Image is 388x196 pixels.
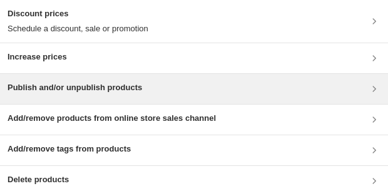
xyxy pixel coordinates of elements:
[8,23,148,35] p: Schedule a discount, sale or promotion
[8,81,142,94] h3: Publish and/or unpublish products
[8,8,148,20] h3: Discount prices
[8,173,69,186] h3: Delete products
[8,51,67,63] h3: Increase prices
[8,143,131,155] h3: Add/remove tags from products
[8,112,216,125] h3: Add/remove products from online store sales channel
